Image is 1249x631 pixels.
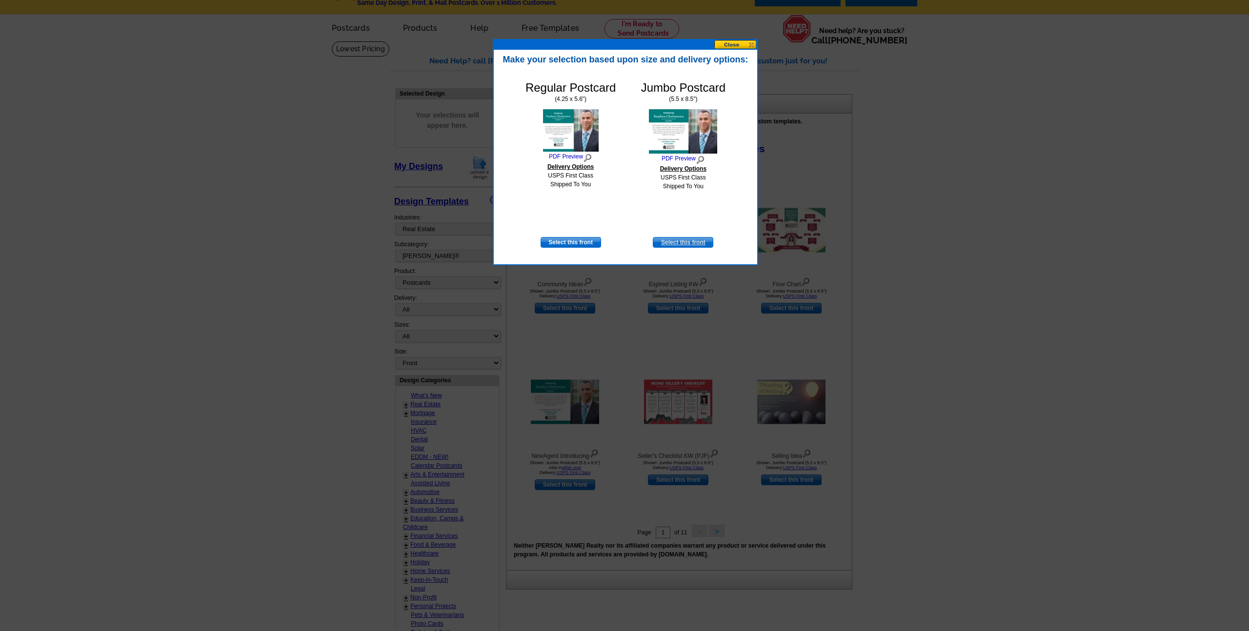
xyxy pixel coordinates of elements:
a: Select this front [541,237,601,248]
dd: USPS First Class Shipped To You [641,173,725,191]
dt: Delivery Options [525,162,616,171]
dd: USPS First Class Shipped To You [525,171,616,189]
h4: Regular Postcard [525,81,616,95]
img: newagent_GENPJF_Introducing_Sample.jpg [649,109,717,154]
a: PDF Preview [641,154,725,164]
a: Select this front [653,237,713,248]
img: magnifyGlass.png [583,152,592,162]
dt: Delivery Options [641,164,725,173]
img: newagent_GENPRF_Introducing_Sample.jpg [543,109,599,152]
span: (5.5 x 8.5") [641,95,725,103]
iframe: LiveChat chat widget [1054,404,1249,631]
img: magnifyGlass.png [696,154,705,164]
h4: Jumbo Postcard [641,81,725,95]
h2: Make your selection based upon size and delivery options: [499,55,752,65]
span: (4.25 x 5.6") [525,95,616,103]
a: PDF Preview [525,152,616,162]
